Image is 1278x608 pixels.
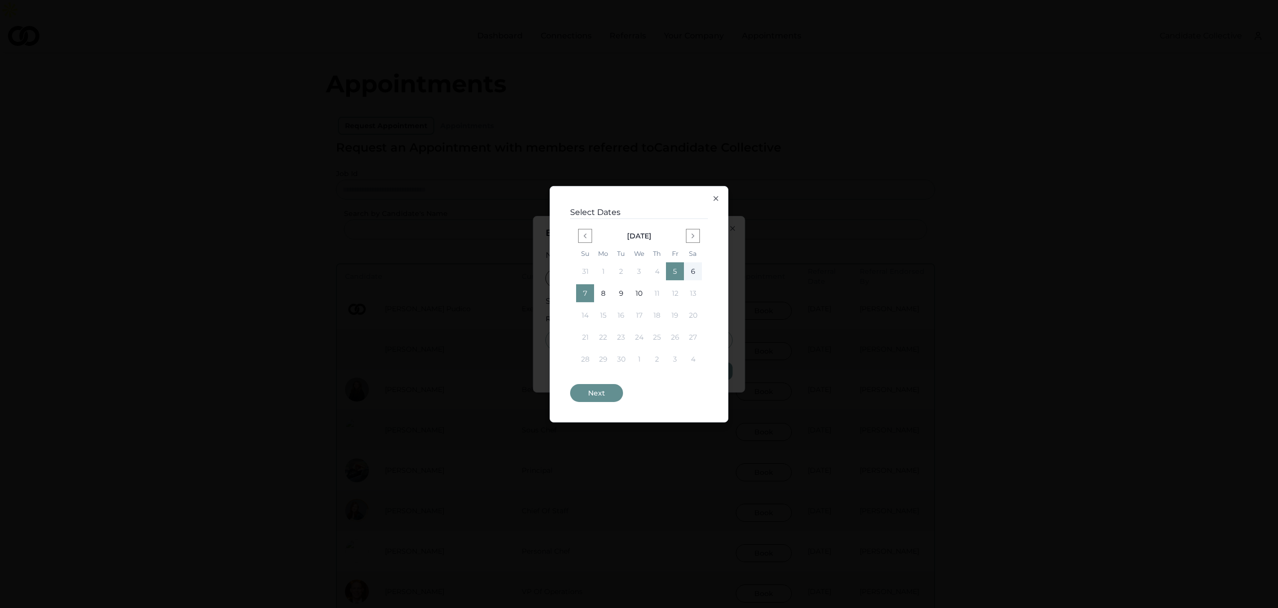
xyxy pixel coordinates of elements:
[570,384,623,402] button: Next
[570,206,708,218] h3: Select Dates
[630,284,648,302] button: 10
[612,248,630,258] th: Tuesday
[594,284,612,302] button: 8
[594,248,612,258] th: Monday
[684,262,702,280] button: 6
[630,248,648,258] th: Wednesday
[612,284,630,302] button: 9
[578,228,592,242] button: Go to previous month
[648,248,666,258] th: Thursday
[684,248,702,258] th: Saturday
[627,230,651,240] div: [DATE]
[686,228,700,242] button: Go to next month
[666,262,684,280] button: 5
[576,248,594,258] th: Sunday
[666,248,684,258] th: Friday
[576,284,594,302] button: 7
